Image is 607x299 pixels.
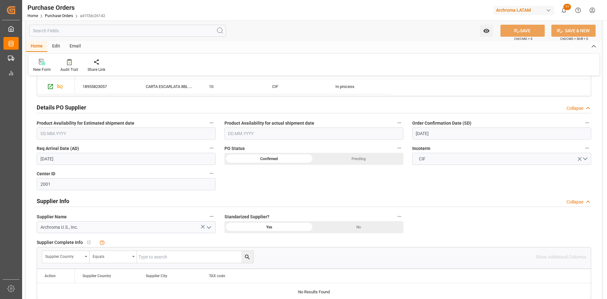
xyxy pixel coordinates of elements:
div: Press SPACE to select this row. [75,79,391,94]
button: Product Availability for Estimated shipment date [207,119,216,127]
div: Press SPACE to select this row. [37,79,75,94]
button: Center ID [207,169,216,178]
span: Req Arrival Date (AD) [37,145,79,152]
span: Product Availability for Estimated shipment date [37,120,134,127]
div: Home [26,41,47,52]
input: DD.MM.YYYY [37,128,216,140]
span: Product Availability for actual shipment date [224,120,314,127]
button: Req Arrival Date (AD) [207,144,216,152]
div: Confirmed [224,153,314,165]
span: CIF [416,156,429,162]
div: Pending [314,153,403,165]
div: Purchase Orders [28,3,105,12]
span: Center ID [37,171,55,177]
button: show 11 new notifications [557,3,571,17]
button: open menu [89,251,137,263]
button: Incoterm [583,144,591,152]
span: Standarized Supplier? [224,214,269,220]
a: Purchase Orders [45,14,73,18]
span: Supplier Name [37,214,67,220]
button: SAVE [500,25,545,37]
div: 18955823057 [75,79,138,94]
h2: Details PO Supplier [37,103,86,112]
span: Ctrl/CMD + S [514,36,532,41]
div: Archroma LATAM [494,6,554,15]
a: Home [28,14,38,18]
input: DD.MM.YYYY [412,128,591,140]
span: Incoterm [412,145,430,152]
div: CARTA ESCARLATA 8BL LIQ 1100 [138,79,201,94]
div: Collapse [567,105,583,112]
span: Supplier Country [83,274,111,278]
input: DD.MM.YYYY [224,128,403,140]
button: SAVE & NEW [551,25,596,37]
span: PO Status [224,145,245,152]
div: New Form [33,67,51,72]
div: Equals [93,252,130,259]
button: Product Availability for actual shipment date [395,119,403,127]
button: open menu [412,153,591,165]
div: Supplier Country [45,252,83,259]
button: search button [241,251,253,263]
div: In process [328,79,391,94]
span: Ctrl/CMD + Shift + S [560,36,588,41]
input: enter supplier [37,221,216,233]
div: No [314,221,403,233]
div: Audit Trail [60,67,78,72]
h2: Supplier Info [37,197,69,205]
button: Archroma LATAM [494,4,557,16]
div: Share Link [88,67,105,72]
div: Yes [224,221,314,233]
button: Standarized Supplier? [395,212,403,221]
button: open menu [204,222,213,232]
div: Edit [47,41,65,52]
span: Order Confirmation Date (SD) [412,120,471,127]
input: Type to search [137,251,253,263]
button: Order Confirmation Date (SD) [583,119,591,127]
span: Supplier City [146,274,167,278]
input: Search Fields [29,25,226,37]
div: 10 [209,79,257,94]
button: Supplier Name [207,212,216,221]
span: 11 [563,4,571,10]
span: TAX code [209,274,225,278]
button: open menu [42,251,89,263]
div: CIF [272,79,320,94]
div: Action [45,274,56,278]
div: Collapse [567,199,583,205]
button: Help Center [571,3,585,17]
span: Supplier Complete Info [37,239,83,246]
button: open menu [480,25,493,37]
button: PO Status [395,144,403,152]
input: DD.MM.YYYY [37,153,216,165]
div: Email [65,41,86,52]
